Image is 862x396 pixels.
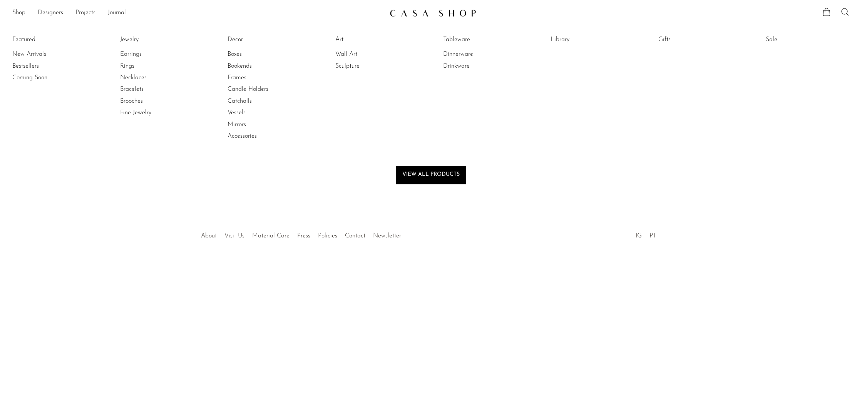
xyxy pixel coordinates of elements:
a: Boxes [228,50,285,58]
a: Decor [228,35,285,44]
a: Bookends [228,62,285,70]
a: Brooches [120,97,178,105]
a: Tableware [443,35,501,44]
a: Bracelets [120,85,178,94]
a: Bestsellers [12,62,70,70]
ul: Library [551,34,608,48]
ul: Quick links [197,227,405,241]
a: Mirrors [228,120,285,129]
a: Dinnerware [443,50,501,58]
a: Sale [766,35,824,44]
ul: NEW HEADER MENU [12,7,383,20]
nav: Desktop navigation [12,7,383,20]
a: Necklaces [120,74,178,82]
ul: Social Medias [632,227,660,241]
a: New Arrivals [12,50,70,58]
a: Projects [75,8,95,18]
a: Sculpture [335,62,393,70]
a: Frames [228,74,285,82]
a: Art [335,35,393,44]
a: Library [551,35,608,44]
ul: Art [335,34,393,72]
a: Material Care [252,233,290,239]
a: IG [636,233,642,239]
ul: Tableware [443,34,501,72]
a: Vessels [228,109,285,117]
a: Drinkware [443,62,501,70]
a: Accessories [228,132,285,140]
a: View all products [396,166,466,184]
ul: Gifts [658,34,716,48]
ul: Featured [12,48,70,84]
a: Shop [12,8,25,18]
a: Press [297,233,310,239]
a: About [201,233,217,239]
a: Candle Holders [228,85,285,94]
a: Jewelry [120,35,178,44]
a: Policies [318,233,337,239]
a: Earrings [120,50,178,58]
a: Contact [345,233,365,239]
a: Coming Soon [12,74,70,82]
ul: Decor [228,34,285,142]
a: Fine Jewelry [120,109,178,117]
a: Wall Art [335,50,393,58]
a: PT [649,233,656,239]
ul: Sale [766,34,824,48]
a: Designers [38,8,63,18]
a: Rings [120,62,178,70]
a: Gifts [658,35,716,44]
a: Visit Us [224,233,244,239]
a: Journal [108,8,126,18]
ul: Jewelry [120,34,178,119]
a: Catchalls [228,97,285,105]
